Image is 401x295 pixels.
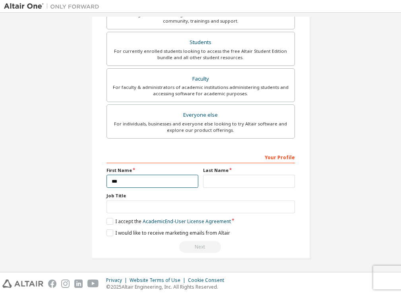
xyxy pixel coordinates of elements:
div: Everyone else [112,110,290,121]
p: © 2025 Altair Engineering, Inc. All Rights Reserved. [106,283,229,290]
div: For individuals, businesses and everyone else looking to try Altair software and explore our prod... [112,121,290,133]
div: Students [112,37,290,48]
div: For currently enrolled students looking to access the free Altair Student Edition bundle and all ... [112,48,290,61]
div: Cookie Consent [188,277,229,283]
label: I would like to receive marketing emails from Altair [107,229,230,236]
label: First Name [107,167,198,174]
img: altair_logo.svg [2,280,43,288]
div: Website Terms of Use [130,277,188,283]
label: I accept the [107,218,231,225]
img: facebook.svg [48,280,56,288]
div: For existing customers looking to access software downloads, HPC resources, community, trainings ... [112,12,290,24]
img: Altair One [4,2,103,10]
img: linkedin.svg [74,280,83,288]
div: Faculty [112,73,290,85]
div: Your Profile [107,150,295,163]
div: Privacy [106,277,130,283]
label: Job Title [107,193,295,199]
img: instagram.svg [61,280,70,288]
a: Academic End-User License Agreement [143,218,231,225]
label: Last Name [203,167,295,174]
div: Read and acccept EULA to continue [107,241,295,253]
div: For faculty & administrators of academic institutions administering students and accessing softwa... [112,84,290,97]
img: youtube.svg [87,280,99,288]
